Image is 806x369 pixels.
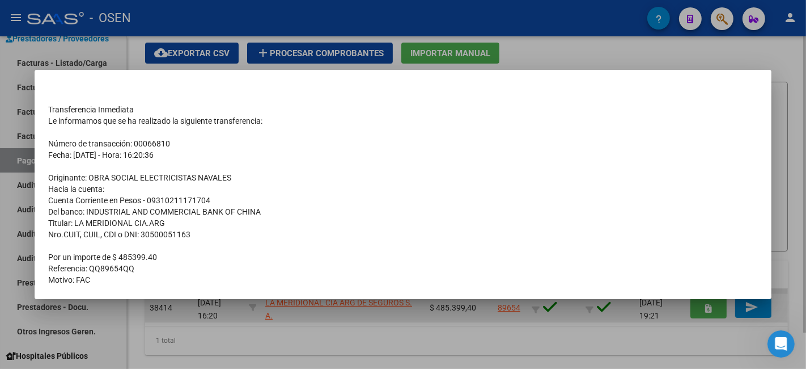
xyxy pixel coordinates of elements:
td: Por un importe de $ 485399.40 [48,251,758,263]
iframe: Intercom live chat [767,330,795,358]
td: Número de transacción: 00066810 [48,138,758,149]
td: Referencia: QQ89654QQ [48,263,758,274]
td: Transferencia Inmediata [48,104,758,115]
td: Hacia la cuenta: [48,183,758,195]
td: Del banco: INDUSTRIAL AND COMMERCIAL BANK OF CHINA [48,206,758,217]
td: Motivo: FAC [48,274,758,286]
td: Originante: OBRA SOCIAL ELECTRICISTAS NAVALES [48,172,758,183]
td: Nro.CUIT, CUIL, CDI o DNI: 30500051163 [48,229,758,240]
td: Fecha: [DATE] - Hora: 16:20:36 [48,149,758,161]
td: Le informamos que se ha realizado la siguiente transferencia: [48,115,758,127]
td: Titular: LA MERIDIONAL CIA.ARG [48,217,758,229]
td: Cuenta Corriente en Pesos - 09310211171704 [48,195,758,206]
